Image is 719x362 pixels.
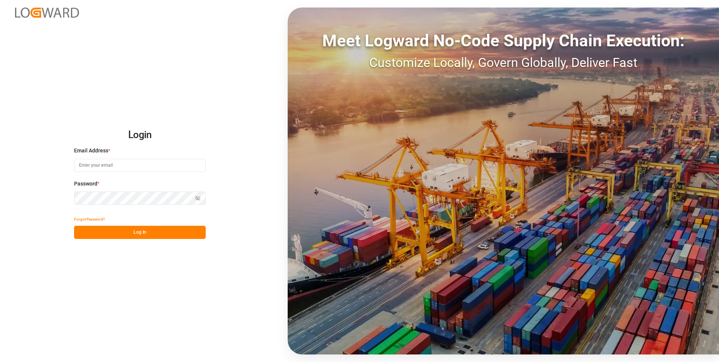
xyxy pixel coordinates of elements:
[74,180,97,188] span: Password
[74,213,105,226] button: Forgot Password?
[288,53,719,72] div: Customize Locally, Govern Globally, Deliver Fast
[74,159,206,172] input: Enter your email
[74,123,206,147] h2: Login
[288,28,719,53] div: Meet Logward No-Code Supply Chain Execution:
[74,147,108,155] span: Email Address
[74,226,206,239] button: Log In
[15,8,79,18] img: Logward_new_orange.png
